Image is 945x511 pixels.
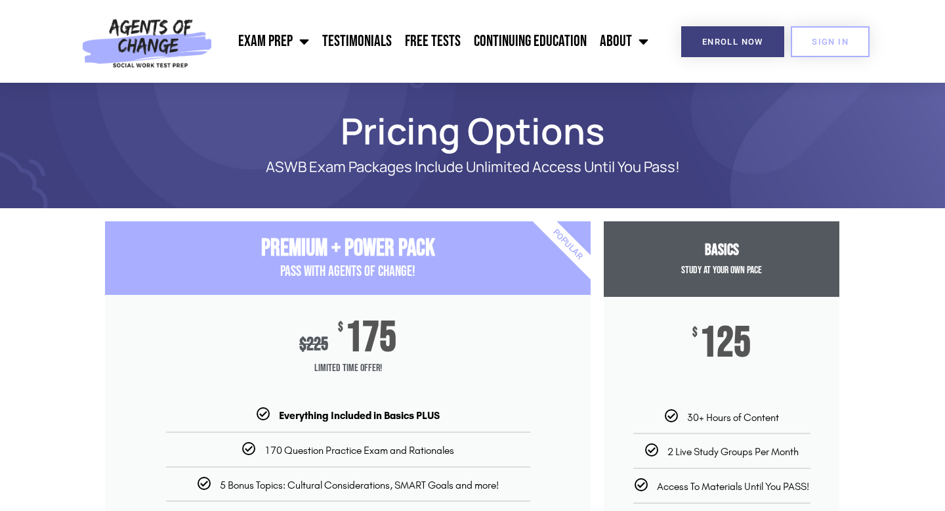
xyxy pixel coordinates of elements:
[492,169,644,321] div: Popular
[105,234,591,263] h3: Premium + Power Pack
[316,25,398,58] a: Testimonials
[702,37,763,46] span: Enroll Now
[692,326,698,340] span: $
[812,37,849,46] span: SIGN IN
[299,334,306,355] span: $
[604,241,839,260] h3: Basics
[667,445,799,458] span: 2 Live Study Groups Per Month
[681,26,784,57] a: Enroll Now
[279,409,440,422] b: Everything Included in Basics PLUS
[219,25,656,58] nav: Menu
[345,321,396,355] span: 175
[657,480,809,493] span: Access To Materials Until You PASS!
[220,479,499,491] span: 5 Bonus Topics: Cultural Considerations, SMART Goals and more!
[593,25,655,58] a: About
[687,411,779,424] span: 30+ Hours of Content
[232,25,316,58] a: Exam Prep
[681,264,762,277] span: Study at your Own Pace
[105,355,591,382] span: Limited Time Offer!
[151,159,794,175] p: ASWB Exam Packages Include Unlimited Access Until You Pass!
[98,116,847,146] h1: Pricing Options
[398,25,467,58] a: Free Tests
[700,326,751,361] span: 125
[280,263,415,280] span: PASS with AGENTS OF CHANGE!
[791,26,870,57] a: SIGN IN
[467,25,593,58] a: Continuing Education
[299,334,328,355] div: 225
[338,321,343,334] span: $
[264,444,454,456] span: 170 Question Practice Exam and Rationales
